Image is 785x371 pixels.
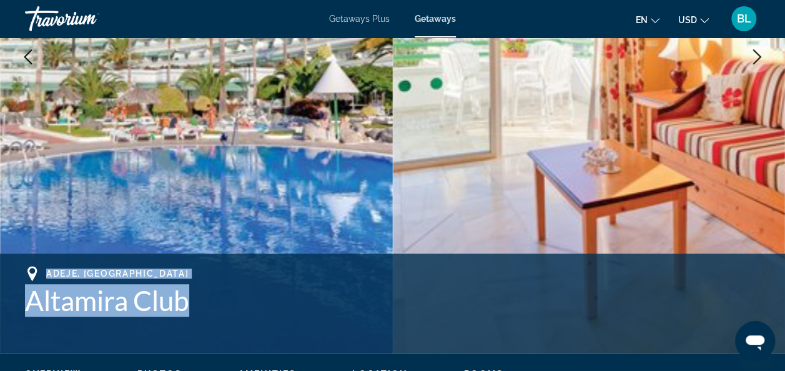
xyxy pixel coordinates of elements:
span: Adeje, [GEOGRAPHIC_DATA] [46,269,189,279]
a: Getaways Plus [329,14,390,24]
span: en [636,15,648,25]
button: Change language [636,11,659,29]
h1: Altamira Club [25,284,760,317]
iframe: Bouton de lancement de la fenêtre de messagerie [735,321,775,361]
button: Next image [741,41,773,72]
a: Getaways [415,14,456,24]
button: Previous image [12,41,44,72]
button: User Menu [728,6,760,32]
span: USD [678,15,697,25]
button: Change currency [678,11,709,29]
span: BL [737,12,751,25]
a: Travorium [25,2,150,35]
